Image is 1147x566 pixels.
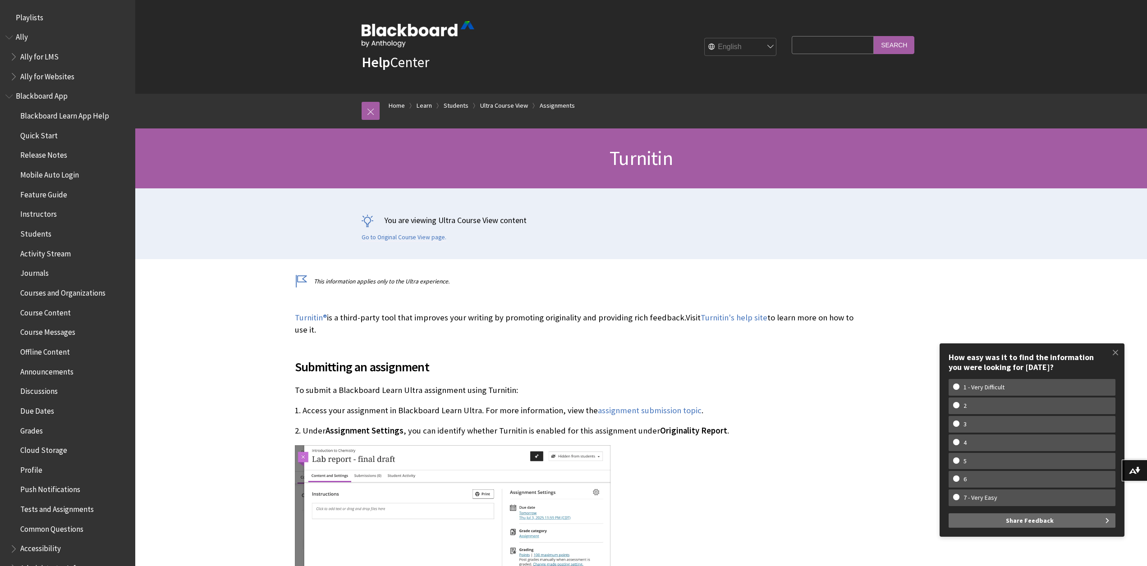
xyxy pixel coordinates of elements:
span: Ally [16,30,28,42]
w-span: 7 - Very Easy [953,494,1008,502]
span: Ally for LMS [20,49,59,61]
span: Instructors [20,207,57,219]
select: Site Language Selector [705,38,777,56]
span: Course Content [20,305,71,317]
p: You are viewing Ultra Course View content [362,215,921,226]
input: Search [874,36,914,54]
span: Share Feedback [1006,513,1054,528]
span: Originality Report [660,425,727,436]
a: Students [444,100,468,111]
a: Learn [417,100,432,111]
span: Due Dates [20,403,54,415]
a: Go to Original Course View page. [362,233,446,242]
w-span: 2 [953,402,977,410]
span: Activity Stream [20,246,71,258]
span: Push Notifications [20,482,80,494]
p: is a third-party tool that improves your writing by promoting originality and providing rich feed... [295,312,854,335]
w-span: 4 [953,439,977,447]
span: Offline Content [20,344,70,356]
span: Ally for Websites [20,69,74,81]
img: Blackboard by Anthology [362,21,474,47]
strong: Help [362,53,390,71]
a: Ultra Course View [480,100,528,111]
span: Profile [20,462,42,475]
span: Accessibility [20,541,61,553]
span: Assignment Settings [326,425,404,436]
span: Playlists [16,10,43,22]
nav: Book outline for Playlists [5,10,130,25]
span: Visit [686,312,701,323]
p: To submit a Blackboard Learn Ultra assignment using Turnitin: [295,384,854,396]
span: Mobile Auto Login [20,167,79,179]
span: Blackboard App [16,89,68,101]
p: 1. Access your assignment in Blackboard Learn Ultra. For more information, view the . [295,405,854,416]
span: Turnitin [610,146,673,170]
span: Blackboard Learn App Help [20,108,109,120]
a: Turnitin® [295,312,327,323]
span: Grades [20,423,43,435]
span: Release Notes [20,148,67,160]
a: HelpCenter [362,53,429,71]
span: Common Questions [20,521,83,534]
p: 2. Under , you can identify whether Turnitin is enabled for this assignment under . [295,425,854,437]
a: Turnitin's help site [701,312,767,323]
w-span: 1 - Very Difficult [953,383,1015,391]
nav: Book outline for Anthology Ally Help [5,30,130,84]
p: This information applies only to the Ultra experience. [295,277,854,286]
span: Cloud Storage [20,443,67,455]
span: Courses and Organizations [20,285,106,297]
span: Journals [20,266,49,278]
span: Students [20,226,51,238]
w-span: 5 [953,457,977,465]
span: Submitting an assignment [295,357,854,376]
a: Assignments [540,100,575,111]
a: assignment submission topic [598,405,702,416]
span: Feature Guide [20,187,67,199]
div: How easy was it to find the information you were looking for [DATE]? [949,352,1115,372]
span: Course Messages [20,325,75,337]
span: to learn more on how to use it. [295,312,853,334]
a: Home [389,100,405,111]
w-span: 3 [953,420,977,428]
w-span: 6 [953,475,977,483]
span: Discussions [20,383,58,396]
span: Tests and Assignments [20,502,94,514]
span: Announcements [20,364,73,376]
button: Share Feedback [949,513,1115,528]
span: Quick Start [20,128,58,140]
